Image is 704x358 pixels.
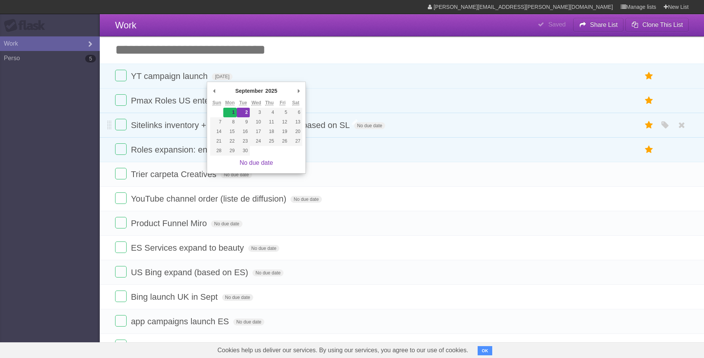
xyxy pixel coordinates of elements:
[131,317,231,326] span: app campaigns launch ES
[590,21,618,28] b: Share List
[290,196,321,203] span: No due date
[131,268,250,277] span: US Bing expand (based on ES)
[225,100,235,106] abbr: Monday
[210,85,218,97] button: Previous Month
[237,117,250,127] button: 9
[250,136,263,146] button: 24
[223,127,236,136] button: 15
[131,194,288,204] span: YouTube channel order (liste de diffusion)
[115,192,127,204] label: Done
[237,136,250,146] button: 23
[210,117,223,127] button: 7
[237,108,250,117] button: 2
[131,243,246,253] span: ES Services expand to beauty
[276,127,289,136] button: 19
[642,119,656,131] label: Star task
[548,21,566,28] b: Saved
[265,100,274,106] abbr: Thursday
[248,245,279,252] span: No due date
[251,100,261,106] abbr: Wednesday
[115,241,127,253] label: Done
[223,146,236,156] button: 29
[263,127,276,136] button: 18
[223,136,236,146] button: 22
[115,266,127,278] label: Done
[210,146,223,156] button: 28
[239,159,273,166] a: No due date
[115,315,127,327] label: Done
[276,136,289,146] button: 26
[131,96,265,105] span: Pmax Roles US entender qué pasó
[115,94,127,106] label: Done
[250,127,263,136] button: 17
[280,100,285,106] abbr: Friday
[115,291,127,302] label: Done
[210,343,476,358] span: Cookies help us deliver our services. By using our services, you agree to our use of cookies.
[292,100,300,106] abbr: Saturday
[115,20,137,30] span: Work
[642,94,656,107] label: Star task
[115,70,127,81] label: Done
[115,168,127,179] label: Done
[276,108,289,117] button: 5
[115,217,127,228] label: Done
[252,269,284,276] span: No due date
[221,171,252,178] span: No due date
[131,169,218,179] span: Trier carpeta Creatives
[295,85,302,97] button: Next Month
[354,122,385,129] span: No due date
[85,55,96,62] b: 5
[289,108,302,117] button: 6
[573,18,624,32] button: Share List
[237,127,250,136] button: 16
[642,21,683,28] b: Clone This List
[642,70,656,82] label: Star task
[263,136,276,146] button: 25
[250,108,263,117] button: 3
[131,292,219,302] span: Bing launch UK in Sept
[289,136,302,146] button: 27
[289,117,302,127] button: 13
[276,117,289,127] button: 12
[212,73,232,80] span: [DATE]
[234,85,264,97] div: September
[213,100,221,106] abbr: Sunday
[210,136,223,146] button: 21
[233,319,264,325] span: No due date
[642,143,656,156] label: Star task
[131,120,352,130] span: Sitelinks inventory + LP check what's missing based on SL
[478,346,493,355] button: OK
[131,218,209,228] span: Product Funnel Miro
[263,117,276,127] button: 11
[4,19,50,33] div: Flask
[115,143,127,155] label: Done
[115,340,127,351] label: Done
[131,71,209,81] span: YT campaign launch
[250,117,263,127] button: 10
[239,100,247,106] abbr: Tuesday
[210,127,223,136] button: 14
[222,294,253,301] span: No due date
[264,85,279,97] div: 2025
[223,117,236,127] button: 8
[625,18,689,32] button: Clone This List
[223,108,236,117] button: 1
[211,220,242,227] span: No due date
[237,146,250,156] button: 30
[263,108,276,117] button: 4
[115,119,127,130] label: Done
[289,127,302,136] button: 20
[131,145,242,154] span: Roles expansion: enero 2025
[131,341,191,351] span: scaling bing ES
